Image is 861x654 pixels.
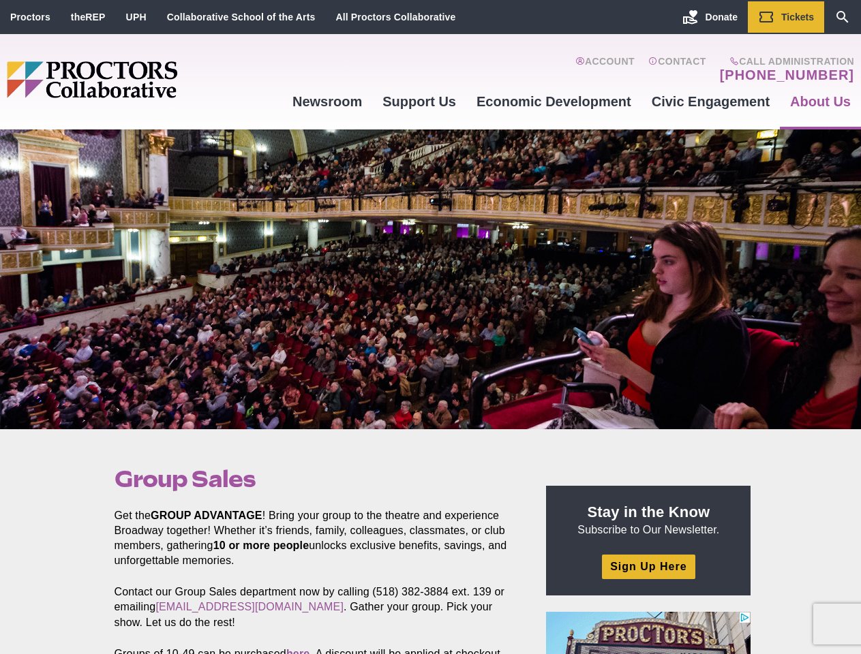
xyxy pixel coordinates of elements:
[71,12,106,22] a: theREP
[748,1,824,33] a: Tickets
[282,83,372,120] a: Newsroom
[648,56,706,83] a: Contact
[466,83,641,120] a: Economic Development
[335,12,455,22] a: All Proctors Collaborative
[115,508,515,568] p: Get the ! Bring your group to the theatre and experience Broadway together! Whether it’s friends,...
[602,555,695,578] a: Sign Up Here
[781,12,814,22] span: Tickets
[575,56,635,83] a: Account
[706,12,738,22] span: Donate
[115,466,515,492] h1: Group Sales
[10,12,50,22] a: Proctors
[672,1,748,33] a: Donate
[372,83,466,120] a: Support Us
[126,12,147,22] a: UPH
[562,502,734,538] p: Subscribe to Our Newsletter.
[780,83,861,120] a: About Us
[155,601,344,612] a: [EMAIL_ADDRESS][DOMAIN_NAME]
[167,12,316,22] a: Collaborative School of the Arts
[641,83,780,120] a: Civic Engagement
[7,61,282,98] img: Proctors logo
[720,67,854,83] a: [PHONE_NUMBER]
[151,510,262,521] strong: GROUP ADVANTAGE
[115,585,515,629] p: Contact our Group Sales department now by calling (518) 382-3884 ext. 139 or emailing . Gather yo...
[824,1,861,33] a: Search
[213,540,309,551] strong: 10 or more people
[588,503,710,520] strong: Stay in the Know
[716,56,854,67] span: Call Administration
